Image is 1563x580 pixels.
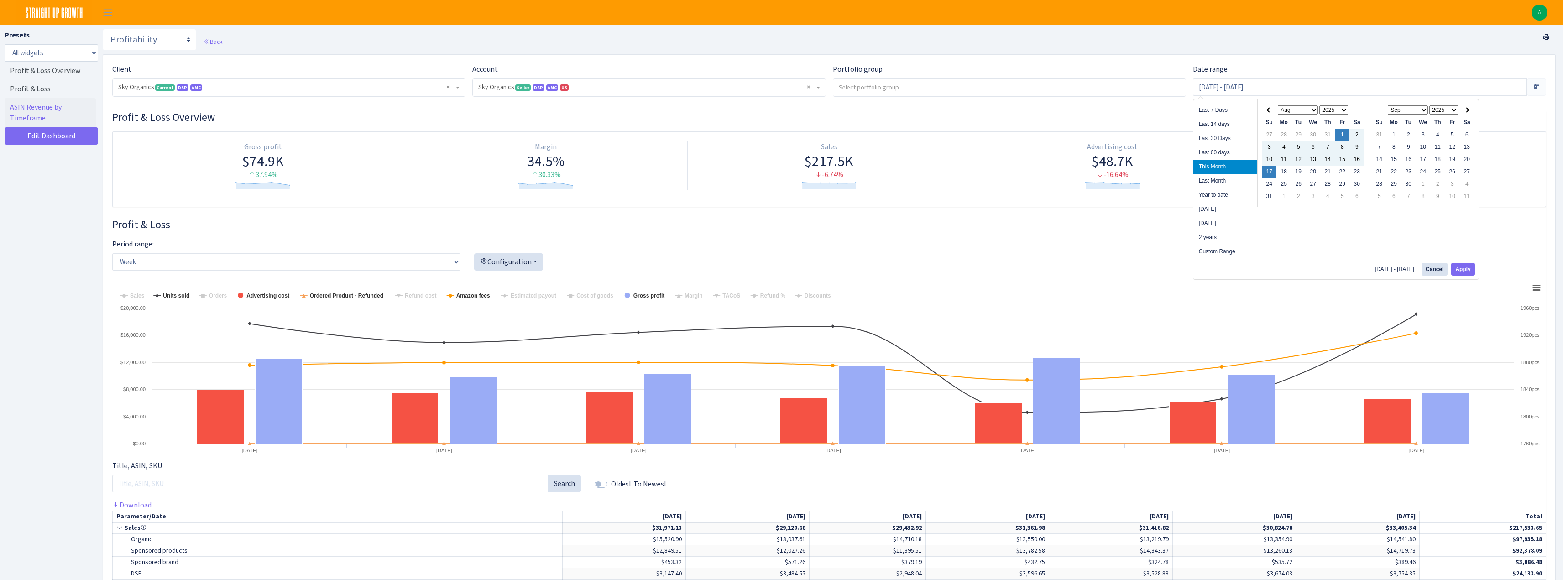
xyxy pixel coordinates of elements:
td: 5 [1335,190,1349,203]
td: $3,596.65 [925,568,1049,579]
td: 19 [1445,153,1459,166]
td: 11 [1459,190,1474,203]
td: $31,971.13 [562,522,686,533]
td: 3 [1445,178,1459,190]
td: 10 [1262,153,1276,166]
td: 5 [1445,129,1459,141]
td: 28 [1320,178,1335,190]
h3: Widget #30 [112,111,1546,124]
td: 2 [1291,190,1306,203]
span: DSP [533,84,544,91]
td: $15,520.90 [562,533,686,545]
td: $12,027.26 [686,545,810,556]
td: $3,484.55 [686,568,810,579]
td: $11,395.51 [809,545,925,556]
td: $97,935.18 [1420,533,1546,545]
li: Last 7 Days [1193,103,1257,117]
img: Angela Sun [1532,5,1547,21]
td: 11 [1430,141,1445,153]
td: $13,260.13 [1173,545,1296,556]
tspan: Gross profit [633,293,665,299]
td: 16 [1349,153,1364,166]
th: We [1416,116,1430,129]
tspan: Advertising cost [246,293,289,299]
td: 27 [1459,166,1474,178]
text: $12,000.00 [120,360,146,365]
td: 3 [1416,129,1430,141]
tspan: TACoS [722,293,740,299]
td: 28 [1276,129,1291,141]
td: 2 [1430,178,1445,190]
th: Su [1262,116,1276,129]
label: Presets [5,30,30,41]
text: $4,000.00 [123,414,146,419]
td: 31 [1372,129,1386,141]
span: Sky Organics <span class="badge badge-success">Seller</span><span class="badge badge-primary">DSP... [473,79,825,96]
div: 30.33% [408,170,684,180]
span: [DATE] [1150,512,1169,521]
td: $13,037.61 [686,533,810,545]
text: [DATE] [1019,448,1035,453]
tspan: Discounts [805,293,831,299]
a: Profit & Loss Overview [5,62,96,80]
button: Configuration [474,253,543,271]
div: $217.5K [691,152,967,170]
div: 34.5% [408,152,684,170]
text: [DATE] [825,448,841,453]
td: $3,528.88 [1049,568,1173,579]
td: 1 [1276,190,1291,203]
td: 4 [1276,141,1291,153]
td: 9 [1401,141,1416,153]
td: 24 [1416,166,1430,178]
td: 30 [1306,129,1320,141]
td: $31,361.98 [925,522,1049,533]
td: 21 [1372,166,1386,178]
td: $13,219.79 [1049,533,1173,545]
button: Toggle navigation [96,5,119,20]
td: $14,710.18 [809,533,925,545]
li: Last 14 days [1193,117,1257,131]
td: $324.78 [1049,556,1173,568]
span: [DATE] [1396,512,1416,521]
text: 1760pcs [1521,441,1540,446]
td: DSP [113,568,563,579]
td: Sponsored brand [113,556,563,568]
span: [DATE] [1273,512,1292,521]
label: Oldest To Newest [611,479,667,490]
td: 7 [1401,190,1416,203]
td: 23 [1401,166,1416,178]
th: Th [1430,116,1445,129]
text: [DATE] [1409,448,1425,453]
text: $0.00 [133,441,146,446]
a: A [1532,5,1547,21]
td: 1 [1386,129,1401,141]
td: 3 [1262,141,1276,153]
a: Edit Dashboard [5,127,98,145]
th: Fr [1445,116,1459,129]
td: $14,343.37 [1049,545,1173,556]
tspan: Cost of goods [576,293,613,299]
td: $92,378.09 [1420,545,1546,556]
td: 10 [1416,141,1430,153]
th: We [1306,116,1320,129]
div: Sales [691,142,967,152]
li: Last 30 Days [1193,131,1257,146]
td: 19 [1291,166,1306,178]
h3: Widget #28 [112,218,1546,231]
td: $2,948.04 [809,568,925,579]
span: Sky Organics <span class="badge badge-success">Seller</span><span class="badge badge-primary">DSP... [478,83,814,92]
div: Margin [408,142,684,152]
th: Mo [1276,116,1291,129]
text: $16,000.00 [120,332,146,338]
th: Su [1372,116,1386,129]
td: $571.26 [686,556,810,568]
th: Tu [1291,116,1306,129]
a: ASIN Revenue by Timeframe [5,98,96,127]
td: 8 [1335,141,1349,153]
td: 9 [1349,141,1364,153]
td: $13,550.00 [925,533,1049,545]
button: Cancel [1422,263,1448,276]
text: 1920pcs [1521,332,1540,338]
button: Apply [1451,263,1474,276]
td: 1 [1416,178,1430,190]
